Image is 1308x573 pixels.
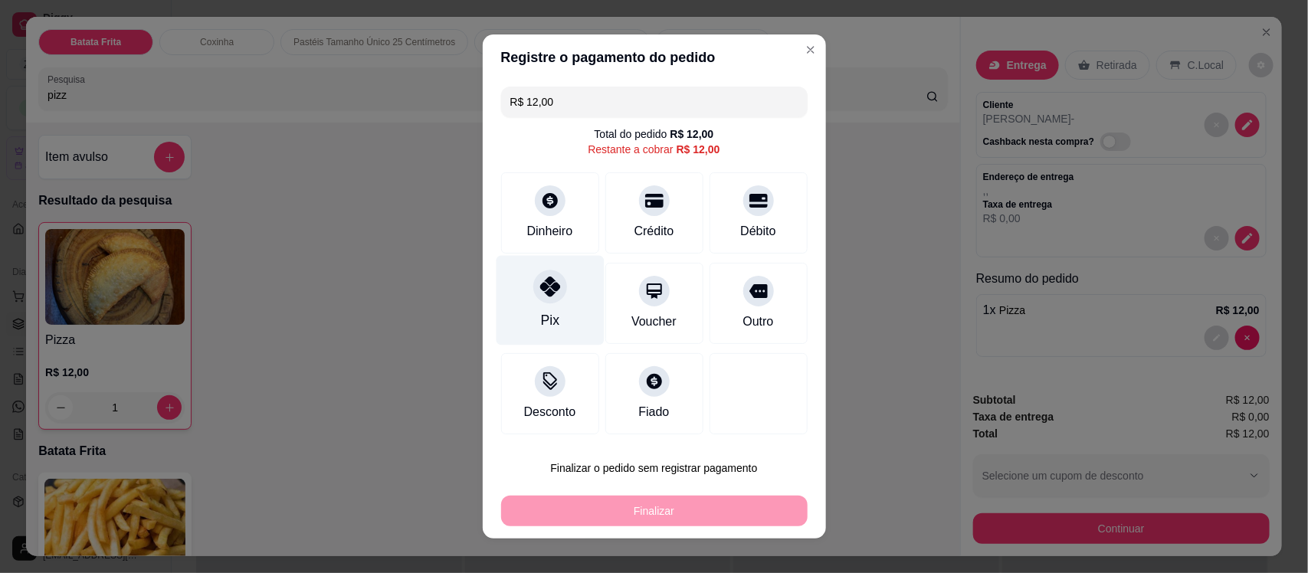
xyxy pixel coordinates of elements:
[501,453,808,483] button: Finalizar o pedido sem registrar pagamento
[634,222,674,241] div: Crédito
[540,310,559,330] div: Pix
[743,313,773,331] div: Outro
[638,403,669,421] div: Fiado
[798,38,823,62] button: Close
[631,313,677,331] div: Voucher
[483,34,826,80] header: Registre o pagamento do pedido
[670,126,714,142] div: R$ 12,00
[677,142,720,157] div: R$ 12,00
[588,142,720,157] div: Restante a cobrar
[740,222,775,241] div: Débito
[524,403,576,421] div: Desconto
[510,87,798,117] input: Ex.: hambúrguer de cordeiro
[527,222,573,241] div: Dinheiro
[595,126,714,142] div: Total do pedido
